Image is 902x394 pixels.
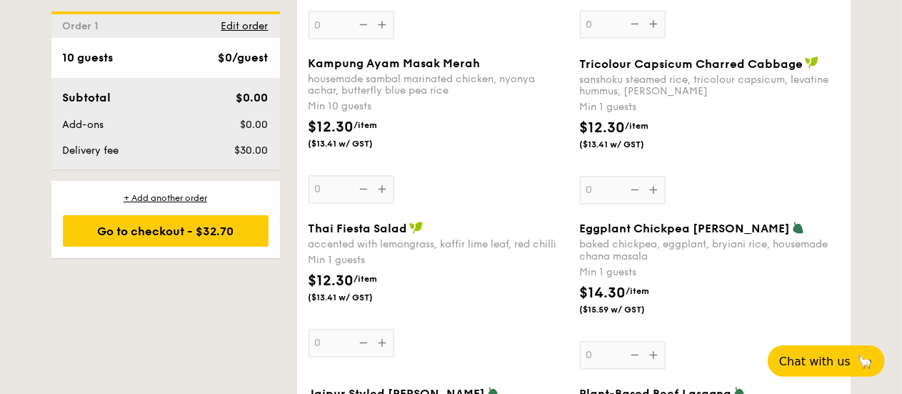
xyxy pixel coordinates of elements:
[580,285,626,302] span: $14.30
[63,49,114,67] div: 10 guests
[768,345,885,377] button: Chat with us🦙
[240,119,268,131] span: $0.00
[409,222,424,235] img: icon-vegan.f8ff3823.svg
[354,275,378,285] span: /item
[580,120,626,137] span: $12.30
[856,353,873,370] span: 🦙
[580,139,677,151] span: ($13.41 w/ GST)
[219,49,269,67] div: $0/guest
[309,239,568,251] div: accented with lemongrass, kaffir lime leaf, red chilli
[792,222,805,235] img: icon-vegetarian.fe4039eb.svg
[63,192,269,204] div: + Add another order
[354,121,378,131] span: /item
[309,73,568,97] div: housemade sambal marinated chicken, nyonya achar, butterfly blue pea rice
[580,74,840,98] div: sanshoku steamed rice, tricolour capsicum, levatine hummus, [PERSON_NAME]
[63,215,269,247] div: Go to checkout - $32.70
[580,57,803,71] span: Tricolour Capsicum Charred Cabbage
[580,305,677,316] span: ($15.59 w/ GST)
[236,91,268,104] span: $0.00
[63,20,105,32] span: Order 1
[580,222,791,236] span: Eggplant Chickpea [PERSON_NAME]
[309,222,408,236] span: Thai Fiesta Salad
[234,144,268,157] span: $30.00
[221,20,269,32] span: Edit order
[626,122,649,132] span: /item
[309,56,481,70] span: Kampung Ayam Masak Merah
[63,91,111,104] span: Subtotal
[580,239,840,263] div: baked chickpea, eggplant, bryiani rice, housemade chana masala
[626,287,650,297] span: /item
[309,254,568,268] div: Min 1 guests
[309,139,406,150] span: ($13.41 w/ GST)
[63,144,119,157] span: Delivery fee
[805,56,819,69] img: icon-vegan.f8ff3823.svg
[309,292,406,304] span: ($13.41 w/ GST)
[779,355,851,368] span: Chat with us
[63,119,104,131] span: Add-ons
[309,100,568,114] div: Min 10 guests
[580,101,840,115] div: Min 1 guests
[309,273,354,290] span: $12.30
[309,119,354,137] span: $12.30
[580,266,840,280] div: Min 1 guests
